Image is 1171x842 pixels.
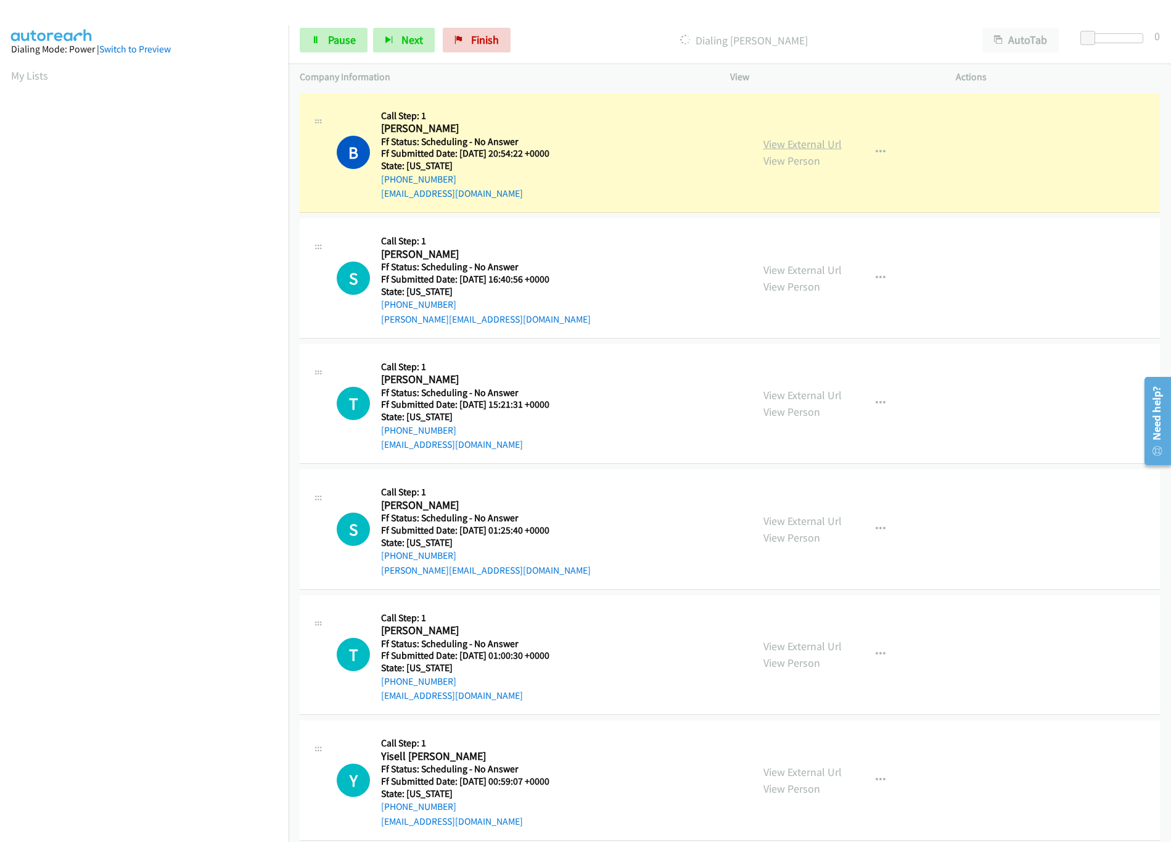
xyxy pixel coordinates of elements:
[381,136,565,148] h5: Ff Status: Scheduling - No Answer
[381,411,565,423] h5: State: [US_STATE]
[11,42,277,57] div: Dialing Mode: Power |
[337,764,370,797] div: The call is yet to be attempted
[1087,33,1143,43] div: Delay between calls (in seconds)
[381,763,565,775] h5: Ff Status: Scheduling - No Answer
[381,247,565,262] h2: [PERSON_NAME]
[381,512,591,524] h5: Ff Status: Scheduling - No Answer
[300,28,368,52] a: Pause
[337,638,370,671] h1: T
[381,387,565,399] h5: Ff Status: Scheduling - No Answer
[381,173,456,185] a: [PHONE_NUMBER]
[381,188,523,199] a: [EMAIL_ADDRESS][DOMAIN_NAME]
[1136,372,1171,470] iframe: Resource Center
[401,33,423,47] span: Next
[763,639,842,653] a: View External Url
[381,662,565,674] h5: State: [US_STATE]
[956,70,1160,85] p: Actions
[381,524,591,537] h5: Ff Submitted Date: [DATE] 01:25:40 +0000
[381,537,591,549] h5: State: [US_STATE]
[381,690,523,701] a: [EMAIL_ADDRESS][DOMAIN_NAME]
[381,638,565,650] h5: Ff Status: Scheduling - No Answer
[381,398,565,411] h5: Ff Submitted Date: [DATE] 15:21:31 +0000
[381,110,565,122] h5: Call Step: 1
[763,388,842,402] a: View External Url
[381,498,565,513] h2: [PERSON_NAME]
[381,286,591,298] h5: State: [US_STATE]
[763,154,820,168] a: View Person
[337,262,370,295] div: The call is yet to be attempted
[11,68,48,83] a: My Lists
[381,235,591,247] h5: Call Step: 1
[381,273,591,286] h5: Ff Submitted Date: [DATE] 16:40:56 +0000
[381,299,456,310] a: [PHONE_NUMBER]
[730,70,934,85] p: View
[982,28,1059,52] button: AutoTab
[381,550,456,561] a: [PHONE_NUMBER]
[763,782,820,796] a: View Person
[337,638,370,671] div: The call is yet to be attempted
[337,136,370,169] h1: B
[763,514,842,528] a: View External Url
[300,70,708,85] p: Company Information
[443,28,511,52] a: Finish
[381,815,523,827] a: [EMAIL_ADDRESS][DOMAIN_NAME]
[337,387,370,420] h1: T
[381,122,565,136] h2: [PERSON_NAME]
[381,749,565,764] h2: Yisell [PERSON_NAME]
[471,33,499,47] span: Finish
[373,28,435,52] button: Next
[381,650,565,662] h5: Ff Submitted Date: [DATE] 01:00:30 +0000
[381,775,565,788] h5: Ff Submitted Date: [DATE] 00:59:07 +0000
[337,262,370,295] h1: S
[381,675,456,687] a: [PHONE_NUMBER]
[381,788,565,800] h5: State: [US_STATE]
[337,513,370,546] div: The call is yet to be attempted
[763,656,820,670] a: View Person
[763,137,842,151] a: View External Url
[763,765,842,779] a: View External Url
[381,564,591,576] a: [PERSON_NAME][EMAIL_ADDRESS][DOMAIN_NAME]
[381,612,565,624] h5: Call Step: 1
[763,405,820,419] a: View Person
[527,32,960,49] p: Dialing [PERSON_NAME]
[763,279,820,294] a: View Person
[337,513,370,546] h1: S
[381,147,565,160] h5: Ff Submitted Date: [DATE] 20:54:22 +0000
[381,160,565,172] h5: State: [US_STATE]
[337,764,370,797] h1: Y
[1154,28,1160,44] div: 0
[99,43,171,55] a: Switch to Preview
[381,439,523,450] a: [EMAIL_ADDRESS][DOMAIN_NAME]
[381,624,565,638] h2: [PERSON_NAME]
[763,263,842,277] a: View External Url
[381,313,591,325] a: [PERSON_NAME][EMAIL_ADDRESS][DOMAIN_NAME]
[381,424,456,436] a: [PHONE_NUMBER]
[381,261,591,273] h5: Ff Status: Scheduling - No Answer
[381,801,456,812] a: [PHONE_NUMBER]
[381,486,591,498] h5: Call Step: 1
[763,530,820,545] a: View Person
[381,373,565,387] h2: [PERSON_NAME]
[328,33,356,47] span: Pause
[381,737,565,749] h5: Call Step: 1
[337,387,370,420] div: The call is yet to be attempted
[11,95,289,681] iframe: Dialpad
[381,361,565,373] h5: Call Step: 1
